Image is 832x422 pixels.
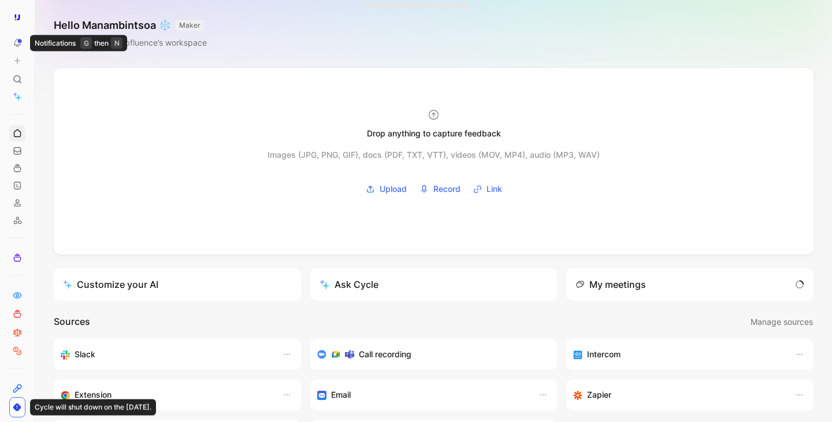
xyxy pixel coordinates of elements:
[310,268,558,301] button: Ask Cycle
[362,180,411,198] button: Upload
[268,148,600,162] div: Images (JPG, PNG, GIF), docs (PDF, TXT, VTT), videos (MOV, MP4), audio (MP3, WAV)
[75,347,95,361] h3: Slack
[587,347,621,361] h3: Intercom
[331,388,351,402] h3: Email
[367,127,501,140] div: Drop anything to capture feedback
[12,12,23,23] img: Upfluence
[54,36,207,50] div: Welcome to your Upfluence’s workspace
[433,182,460,196] span: Record
[317,347,541,361] div: Record & transcribe meetings from Zoom, Meet & Teams.
[54,268,301,301] a: Customize your AI
[359,347,411,361] h3: Call recording
[54,18,207,32] h1: Hello Manambintsoa ❄️
[751,315,813,329] span: Manage sources
[380,182,407,196] span: Upload
[486,182,502,196] span: Link
[415,180,465,198] button: Record
[61,347,271,361] div: Sync your customers, send feedback and get updates in Slack
[573,347,783,361] div: Sync your customers, send feedback and get updates in Intercom
[63,277,158,291] div: Customize your AI
[61,388,271,402] div: Capture feedback from anywhere on the web
[469,180,506,198] button: Link
[75,388,112,402] h3: Extension
[176,20,204,31] button: MAKER
[320,277,378,291] div: Ask Cycle
[750,314,814,330] button: Manage sources
[587,388,611,402] h3: Zapier
[575,277,646,291] div: My meetings
[54,314,90,330] h2: Sources
[317,388,528,402] div: Forward emails to your feedback inbox
[573,388,783,402] div: Capture feedback from thousands of sources with Zapier (survey results, recordings, sheets, etc).
[9,9,25,25] button: Upfluence
[30,399,156,416] div: Cycle will shut down on the [DATE].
